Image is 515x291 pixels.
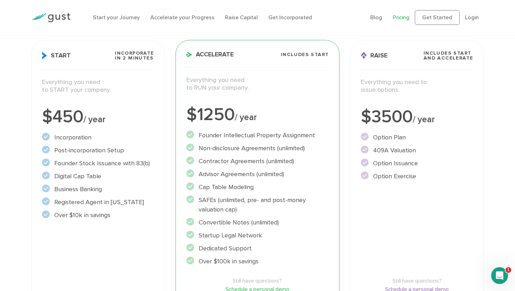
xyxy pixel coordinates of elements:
li: Convertible Notes (unlimited) [186,218,329,227]
div: $1250 [186,106,329,124]
a: Login [465,14,479,21]
a: Accelerate your Progress [150,14,214,21]
span: Accelerate [186,51,234,58]
li: Non-disclosure Agreements (unlimited) [186,144,329,153]
li: Contractor Agreements (unlimited) [186,157,329,166]
li: Option Exercise [361,172,473,181]
span: Still have questions? [186,277,329,285]
li: Business Banking [42,185,154,194]
a: Get Started [415,10,460,25]
img: Accelerate Icon [186,52,192,57]
li: Option Plan [361,133,473,142]
img: Raise Icon [361,52,367,59]
span: Incorporate in 2 Minutes [115,51,154,61]
iframe: To enrich screen reader interactions, please activate Accessibility in Grammarly extension settings [480,257,515,291]
li: Founder Intellectual Property Assignment [186,131,329,140]
span: Still have questions? [361,277,473,285]
li: Incorporation [42,133,154,142]
span: Raise [361,52,387,59]
span: / year [235,112,257,123]
a: Get Incorporated [268,14,312,21]
span: Includes START and ACCELERATE [424,51,473,61]
img: Start Icon X2 [42,52,47,59]
li: Startup Legal Network [186,231,329,240]
div: $3500 [361,108,473,126]
span: / year [83,114,105,125]
li: Digital Cap Table [42,172,154,181]
li: 409A Valuation [361,146,473,155]
p: Everything you need to START your company. [42,78,154,94]
span: Start [42,52,71,59]
li: Founder Stock Issuance with 83(b) [42,159,154,168]
p: Everything you need to RUN your company. [186,76,329,92]
a: Pricing [393,14,410,21]
li: Option Issuance [361,159,473,168]
img: Gust Logo [31,13,70,22]
li: Over $10k in savings [42,210,154,220]
li: Cap Table Modeling [186,182,329,192]
li: Advisor Agreements (unlimited) [186,169,329,179]
li: Registered Agent in [US_STATE] [42,198,154,207]
span: / year [413,114,435,125]
div: Chat Widget [480,257,515,291]
span: Includes START [281,52,329,57]
a: Raise Capital [225,14,258,21]
a: Blog [370,14,382,21]
p: Everything you need to issue options. [361,78,473,94]
a: Start your Journey [93,14,140,21]
div: $450 [42,108,154,126]
li: Over $100k in savings [186,257,329,266]
li: SAFEs (unlimited, pre- and post-money valuation cap) [186,195,329,214]
li: Dedicated Support [186,244,329,253]
li: Post-incorporation Setup [42,146,154,155]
